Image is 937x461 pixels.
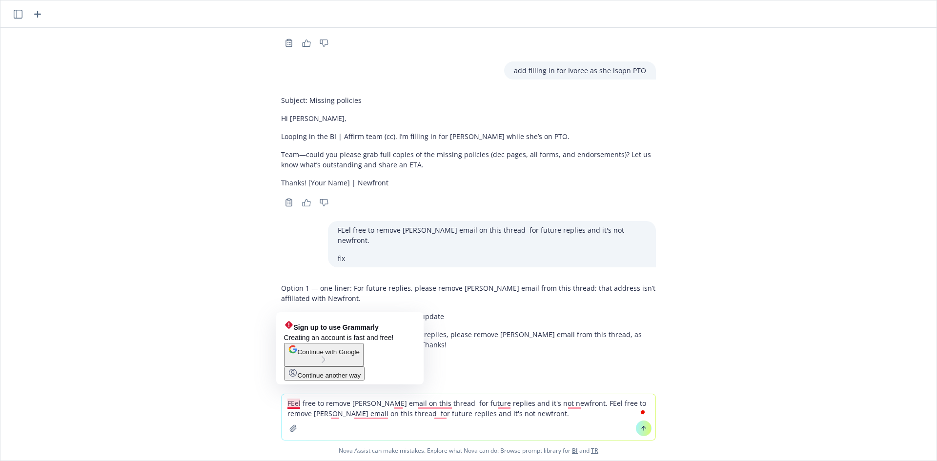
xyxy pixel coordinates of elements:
[281,131,656,141] p: Looping in the BI | Affirm team (cc). I’m filling in for [PERSON_NAME] while she’s on PTO.
[281,329,656,360] p: Hi all—quick housekeeping note: for future replies, please remove [PERSON_NAME] email from this t...
[514,65,646,76] p: add filling in for Ivoree as she isopn PTO
[281,113,656,123] p: Hi [PERSON_NAME],
[4,441,933,461] span: Nova Assist can make mistakes. Explore what Nova can do: Browse prompt library for and
[281,149,656,170] p: Team—could you please grab full copies of the missing policies (dec pages, all forms, and endorse...
[281,95,656,105] p: Subject: Missing policies
[285,39,293,47] svg: Copy to clipboard
[281,311,656,321] p: Option 2 — brief email: Subject: Recipient update
[591,446,598,455] a: TR
[285,198,293,207] svg: Copy to clipboard
[572,446,578,455] a: BI
[281,178,656,188] p: Thanks! [Your Name] | Newfront
[338,225,646,245] p: FEel free to remove [PERSON_NAME] email on this thread for future replies and it's not newfront.
[282,394,655,440] textarea: To enrich screen reader interactions, please activate Accessibility in Grammarly extension settings
[281,283,656,303] p: Option 1 — one-liner: For future replies, please remove [PERSON_NAME] email from this thread; tha...
[316,36,332,50] button: Thumbs down
[316,196,332,209] button: Thumbs down
[338,253,646,263] p: fix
